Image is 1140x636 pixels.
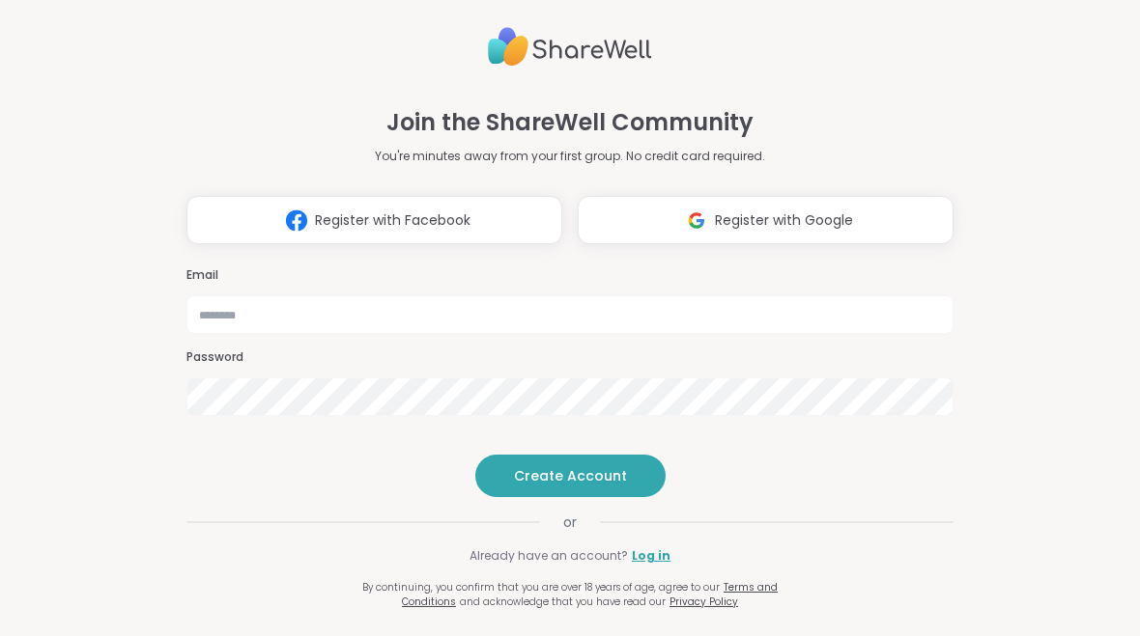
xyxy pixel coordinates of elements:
span: and acknowledge that you have read our [460,595,666,609]
span: Register with Facebook [315,210,470,231]
h3: Email [186,267,954,284]
img: ShareWell Logomark [278,203,315,238]
h1: Join the ShareWell Community [386,105,754,140]
img: ShareWell Logomark [678,203,715,238]
p: You're minutes away from your first group. No credit card required. [375,148,765,165]
span: Create Account [514,466,627,485]
button: Create Account [475,455,666,497]
button: Register with Google [578,196,954,244]
button: Register with Facebook [186,196,562,244]
a: Terms and Conditions [402,580,778,609]
span: Register with Google [715,210,853,231]
img: ShareWell Logo [488,19,652,74]
span: or [540,512,600,532]
span: By continuing, you confirm that you are over 18 years of age, agree to our [362,580,720,595]
a: Privacy Policy [670,595,738,609]
h3: Password [186,349,954,366]
a: Log in [632,547,670,565]
span: Already have an account? [470,547,628,565]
